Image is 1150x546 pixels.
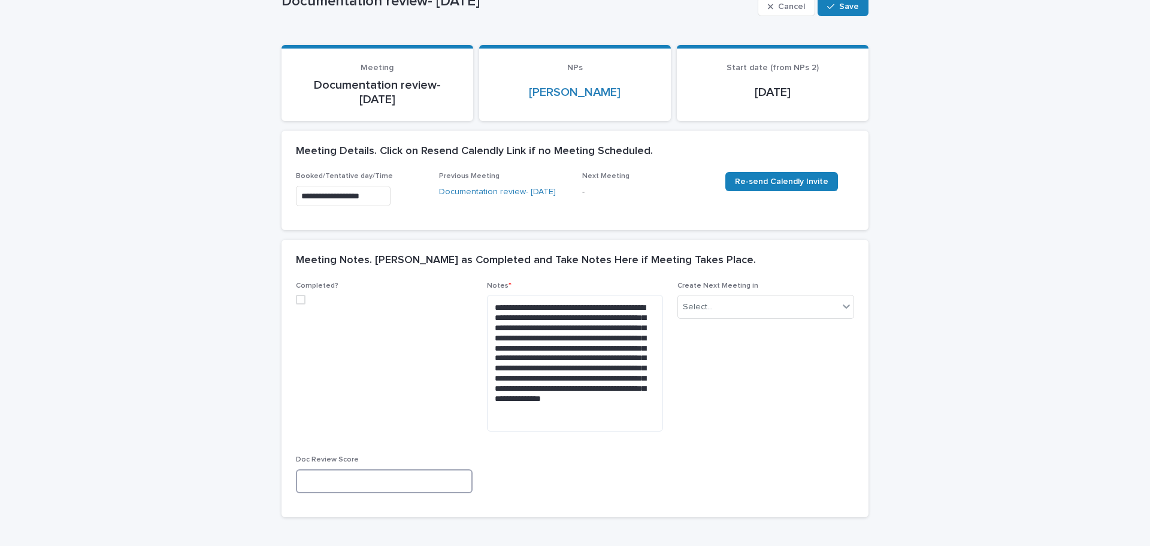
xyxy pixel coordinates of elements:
[683,301,713,313] div: Select...
[439,186,556,198] a: Documentation review- [DATE]
[296,254,756,267] h2: Meeting Notes. [PERSON_NAME] as Completed and Take Notes Here if Meeting Takes Place.
[778,2,805,11] span: Cancel
[839,2,859,11] span: Save
[296,456,359,463] span: Doc Review Score
[439,173,500,180] span: Previous Meeting
[296,173,393,180] span: Booked/Tentative day/Time
[582,186,711,198] p: -
[725,172,838,191] a: Re-send Calendly Invite
[735,177,828,186] span: Re-send Calendly Invite
[677,282,758,289] span: Create Next Meeting in
[691,85,854,99] p: [DATE]
[529,85,621,99] a: [PERSON_NAME]
[582,173,630,180] span: Next Meeting
[296,282,338,289] span: Completed?
[296,78,459,107] p: Documentation review- [DATE]
[727,64,819,72] span: Start date (from NPs 2)
[487,282,512,289] span: Notes
[567,64,583,72] span: NPs
[361,64,394,72] span: Meeting
[296,145,653,158] h2: Meeting Details. Click on Resend Calendly Link if no Meeting Scheduled.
